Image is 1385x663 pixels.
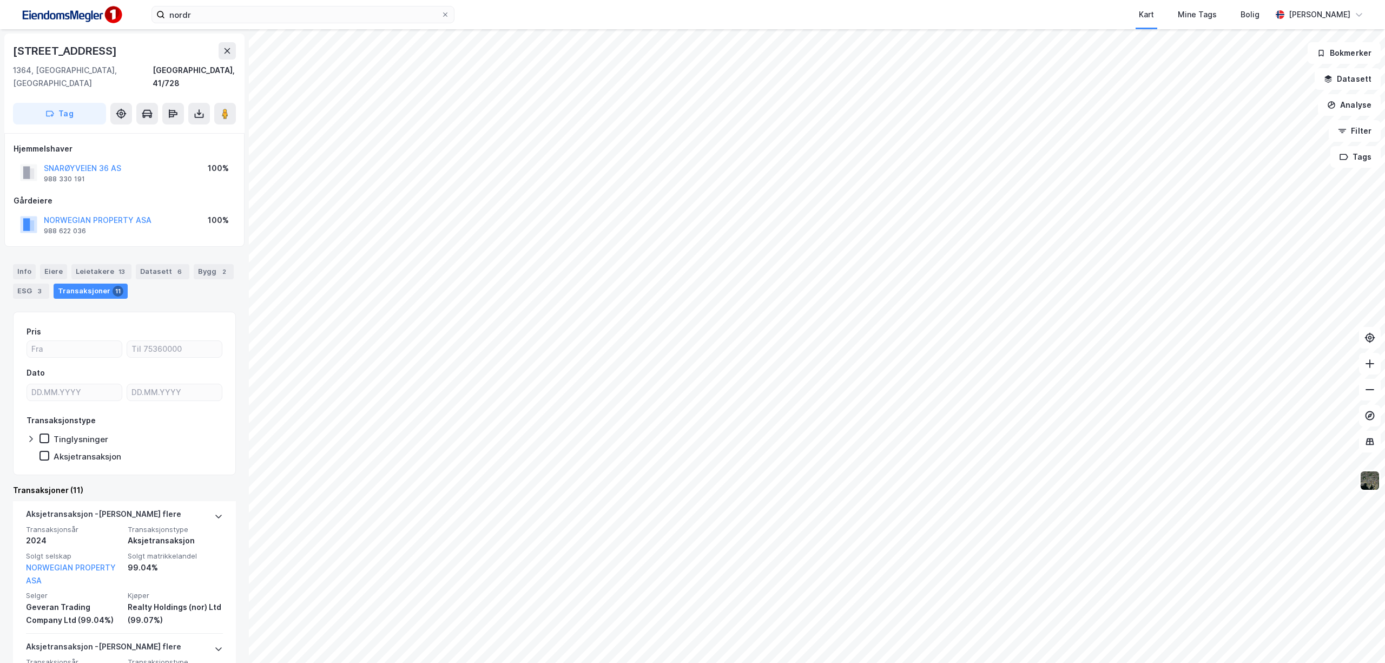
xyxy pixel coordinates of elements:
div: 2024 [26,534,121,547]
div: Geveran Trading Company Ltd (99.04%) [26,601,121,627]
div: Kontrollprogram for chat [1331,611,1385,663]
input: DD.MM.YYYY [27,384,122,401]
div: Aksjetransaksjon [54,451,121,462]
button: Tags [1330,146,1381,168]
a: NORWEGIAN PROPERTY ASA [26,563,116,585]
input: Til 75360000 [127,341,222,357]
button: Analyse [1318,94,1381,116]
button: Tag [13,103,106,124]
button: Filter [1329,120,1381,142]
div: Aksjetransaksjon - [PERSON_NAME] flere [26,508,181,525]
div: Bygg [194,264,234,279]
div: Info [13,264,36,279]
div: ESG [13,284,49,299]
span: Solgt selskap [26,552,121,561]
div: 988 622 036 [44,227,86,235]
img: 9k= [1360,470,1380,491]
span: Selger [26,591,121,600]
div: [GEOGRAPHIC_DATA], 41/728 [153,64,236,90]
div: Gårdeiere [14,194,235,207]
div: Bolig [1241,8,1259,21]
iframe: Chat Widget [1331,611,1385,663]
div: Hjemmelshaver [14,142,235,155]
img: F4PB6Px+NJ5v8B7XTbfpPpyloAAAAASUVORK5CYII= [17,3,126,27]
div: Pris [27,325,41,338]
div: 1364, [GEOGRAPHIC_DATA], [GEOGRAPHIC_DATA] [13,64,153,90]
div: 6 [174,266,185,277]
div: 13 [116,266,127,277]
div: Transaksjoner [54,284,128,299]
div: [STREET_ADDRESS] [13,42,119,60]
div: 100% [208,214,229,227]
div: Tinglysninger [54,434,108,444]
div: Realty Holdings (nor) Ltd (99.07%) [128,601,223,627]
span: Transaksjonsår [26,525,121,534]
div: Leietakere [71,264,131,279]
div: 11 [113,286,123,297]
span: Transaksjonstype [128,525,223,534]
button: Datasett [1315,68,1381,90]
div: Datasett [136,264,189,279]
div: Transaksjoner (11) [13,484,236,497]
div: 99.04% [128,561,223,574]
div: Transaksjonstype [27,414,96,427]
div: Aksjetransaksjon - [PERSON_NAME] flere [26,640,181,658]
span: Solgt matrikkelandel [128,552,223,561]
span: Kjøper [128,591,223,600]
input: Søk på adresse, matrikkel, gårdeiere, leietakere eller personer [165,6,441,23]
div: [PERSON_NAME] [1289,8,1350,21]
div: 3 [34,286,45,297]
div: Aksjetransaksjon [128,534,223,547]
div: 100% [208,162,229,175]
div: Eiere [40,264,67,279]
button: Bokmerker [1308,42,1381,64]
div: Kart [1139,8,1154,21]
input: DD.MM.YYYY [127,384,222,401]
div: 2 [219,266,229,277]
div: 988 330 191 [44,175,85,183]
div: Dato [27,366,45,379]
input: Fra [27,341,122,357]
div: Mine Tags [1178,8,1217,21]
